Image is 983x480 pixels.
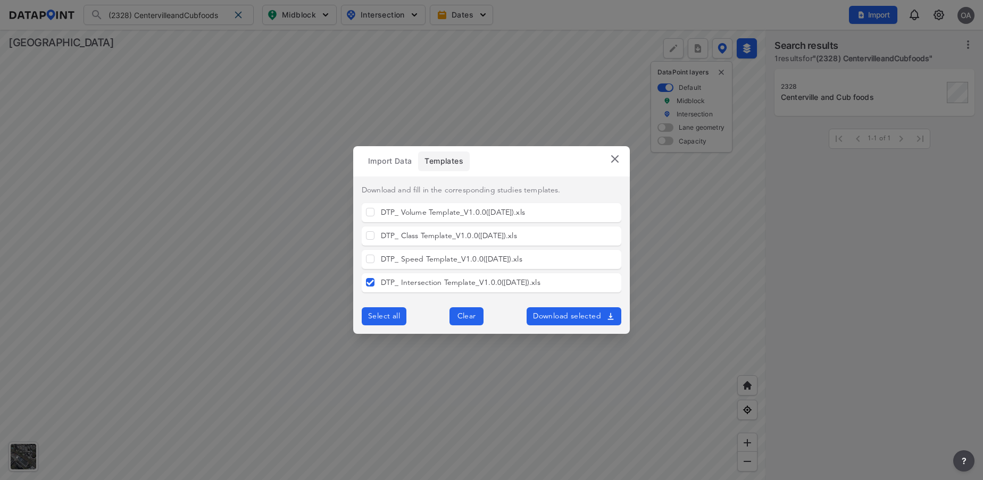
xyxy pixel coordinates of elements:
[533,311,615,322] span: Download selected
[456,311,477,322] span: Clear
[449,307,484,325] button: Clear
[606,312,615,321] img: download_alternative.fae97ab9.svg
[368,156,412,166] span: Import Data
[362,307,406,325] button: Select all
[960,454,968,467] span: ?
[609,153,621,165] img: close.efbf2170.svg
[368,311,400,322] span: Select all
[527,307,621,325] button: Download selected
[381,231,517,241] label: DTP_ Class Template_V1.0.0([DATE]).xls
[381,254,522,265] label: DTP_ Speed Template_V1.0.0([DATE]).xls
[362,185,621,196] label: Download and fill in the corresponding studies templates.
[953,450,974,471] button: more
[362,151,470,171] div: full width tabs example
[381,207,525,218] label: DTP_ Volume Template_V1.0.0([DATE]).xls
[424,156,463,166] span: Templates
[381,277,540,288] label: DTP_ Intersection Template_V1.0.0([DATE]).xls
